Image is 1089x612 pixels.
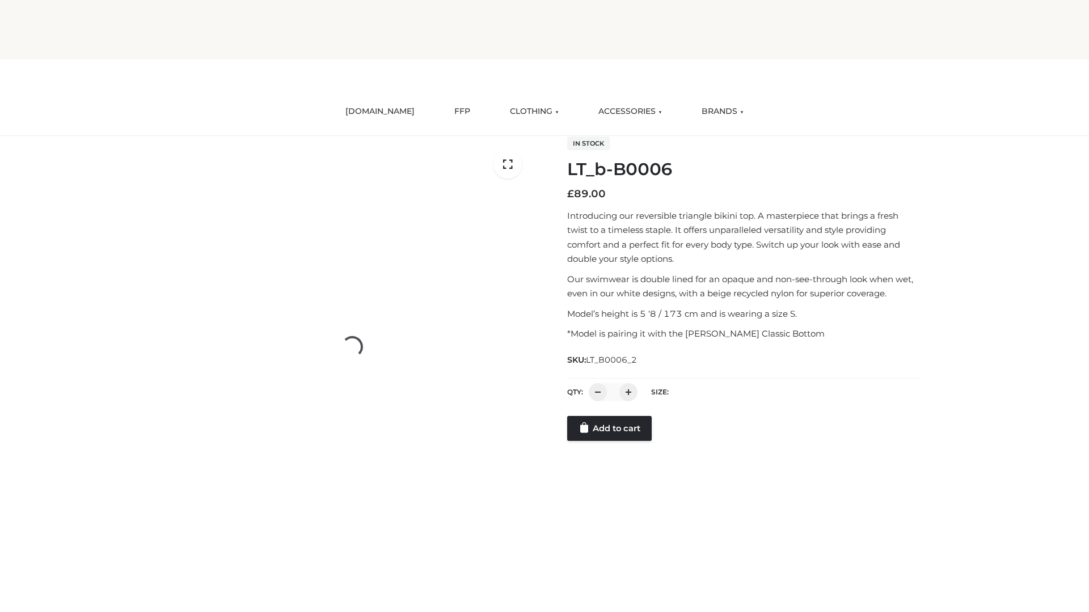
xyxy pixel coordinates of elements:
span: £ [567,188,574,200]
p: Introducing our reversible triangle bikini top. A masterpiece that brings a fresh twist to a time... [567,209,921,266]
p: Our swimwear is double lined for an opaque and non-see-through look when wet, even in our white d... [567,272,921,301]
span: In stock [567,137,610,150]
a: FFP [446,99,479,124]
a: CLOTHING [501,99,567,124]
p: Model’s height is 5 ‘8 / 173 cm and is wearing a size S. [567,307,921,321]
span: LT_B0006_2 [586,355,637,365]
a: ACCESSORIES [590,99,670,124]
span: SKU: [567,353,638,367]
label: Size: [651,388,669,396]
p: *Model is pairing it with the [PERSON_NAME] Classic Bottom [567,326,921,341]
label: QTY: [567,388,583,396]
bdi: 89.00 [567,188,606,200]
a: [DOMAIN_NAME] [337,99,423,124]
a: Add to cart [567,416,652,441]
a: BRANDS [693,99,752,124]
h1: LT_b-B0006 [567,159,921,180]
